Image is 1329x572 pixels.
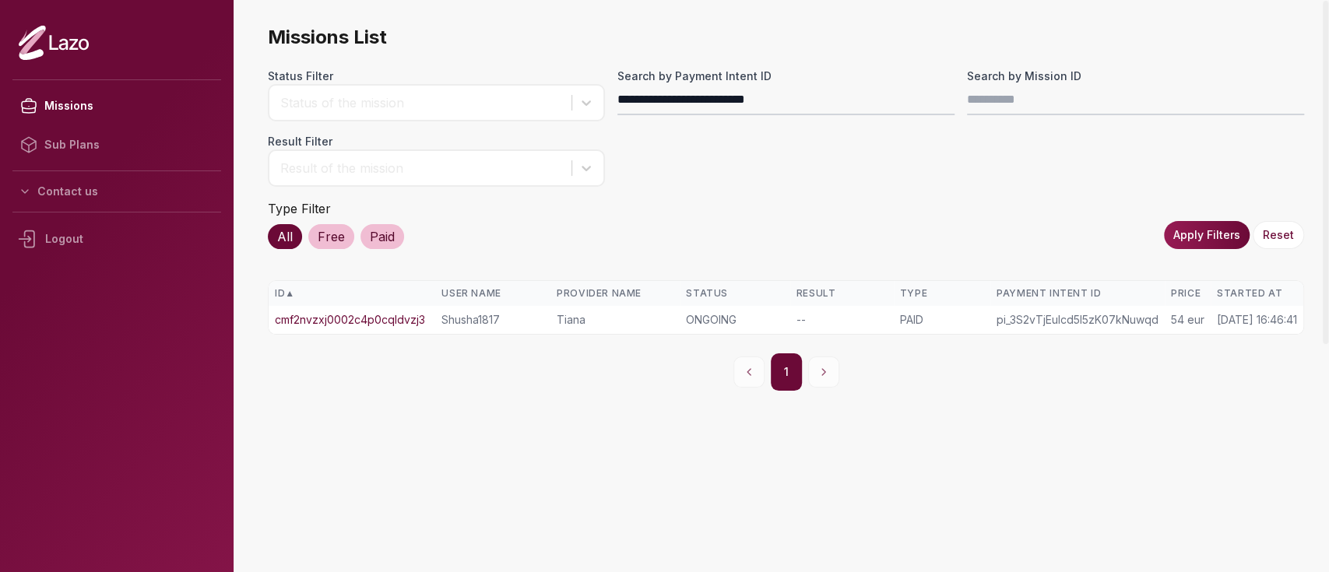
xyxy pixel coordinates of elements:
div: User Name [441,287,544,300]
div: Result [796,287,888,300]
div: Payment Intent ID [997,287,1158,300]
div: -- [796,312,888,328]
div: pi_3S2vTjEulcd5I5zK07kNuwqd [997,312,1158,328]
div: ONGOING [686,312,783,328]
label: Type Filter [268,201,331,216]
div: Provider Name [557,287,673,300]
div: 54 eur [1171,312,1204,328]
label: Status Filter [268,68,605,84]
div: Status [686,287,783,300]
div: Paid [360,224,404,249]
div: Started At [1217,287,1297,300]
a: Missions [12,86,221,125]
div: Shusha1817 [441,312,544,328]
a: Sub Plans [12,125,221,164]
div: [DATE] 16:46:41 [1217,312,1297,328]
div: Status of the mission [280,93,564,112]
div: ID [275,287,429,300]
button: 1 [771,353,802,391]
div: Free [308,224,354,249]
span: Missions List [268,25,1304,50]
label: Search by Mission ID [967,68,1304,84]
div: Tiana [557,312,673,328]
div: All [268,224,302,249]
button: Contact us [12,177,221,205]
div: PAID [900,312,984,328]
a: cmf2nvzxj0002c4p0cqldvzj3 [275,312,425,328]
div: Logout [12,219,221,259]
button: Reset [1253,221,1304,249]
div: Type [900,287,984,300]
div: Price [1171,287,1204,300]
span: ▲ [285,287,294,300]
label: Result Filter [268,134,605,149]
button: Apply Filters [1164,221,1250,249]
div: Result of the mission [280,159,564,177]
label: Search by Payment Intent ID [617,68,955,84]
